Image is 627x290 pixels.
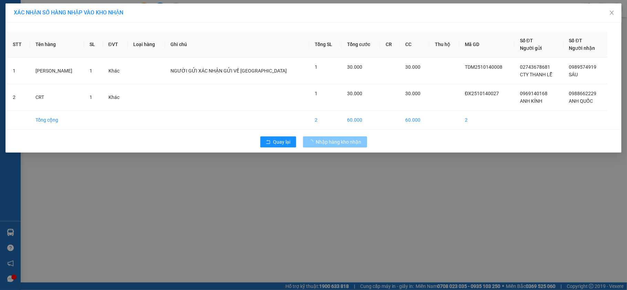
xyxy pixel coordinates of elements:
span: 02743678681 [520,64,550,70]
button: Close [602,3,621,23]
button: rollbackQuay lại [260,136,296,147]
span: 1 [90,68,92,74]
span: 30.000 [347,64,362,70]
span: close [609,10,615,15]
span: Người nhận [569,45,595,51]
span: Số ĐT [569,38,582,43]
td: [PERSON_NAME] [30,58,84,84]
span: 1 [315,91,317,96]
span: ANH KÍNH [520,98,542,104]
span: Quay lại [273,138,291,146]
td: Tổng cộng [30,111,84,130]
span: 30.000 [405,64,420,70]
th: SL [84,31,103,58]
td: Khác [103,58,128,84]
td: 2 [7,84,30,111]
span: 0989574919 [569,64,597,70]
span: 30.000 [405,91,420,96]
th: Tổng SL [309,31,342,58]
td: 1 [7,58,30,84]
button: Nhập hàng kho nhận [303,136,367,147]
td: 2 [459,111,514,130]
th: CR [380,31,400,58]
span: Số ĐT [520,38,533,43]
th: ĐVT [103,31,128,58]
span: 0988662229 [569,91,597,96]
span: 1 [315,64,317,70]
td: CRT [30,84,84,111]
td: 60.000 [342,111,380,130]
td: 60.000 [400,111,429,130]
span: 0969140168 [520,91,547,96]
th: Mã GD [459,31,514,58]
span: ANH QUỐC [569,98,593,104]
th: Tổng cước [342,31,380,58]
span: SÁU [569,72,578,77]
th: Thu hộ [429,31,459,58]
th: Loại hàng [128,31,165,58]
span: NGƯỜI GỬI XÁC NHẬN GỬI VỀ [GEOGRAPHIC_DATA] [170,68,287,74]
th: Tên hàng [30,31,84,58]
th: Ghi chú [165,31,309,58]
span: 1 [90,94,92,100]
span: rollback [266,140,271,145]
span: XÁC NHẬN SỐ HÀNG NHẬP VÀO KHO NHẬN [14,9,123,16]
span: TDM2510140008 [465,64,502,70]
span: CTY THANH LỄ [520,72,552,77]
span: ĐX2510140027 [465,91,499,96]
span: 30.000 [347,91,362,96]
span: loading [309,140,316,144]
th: CC [400,31,429,58]
td: Khác [103,84,128,111]
th: STT [7,31,30,58]
td: 2 [309,111,342,130]
span: Nhập hàng kho nhận [316,138,362,146]
span: Người gửi [520,45,542,51]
